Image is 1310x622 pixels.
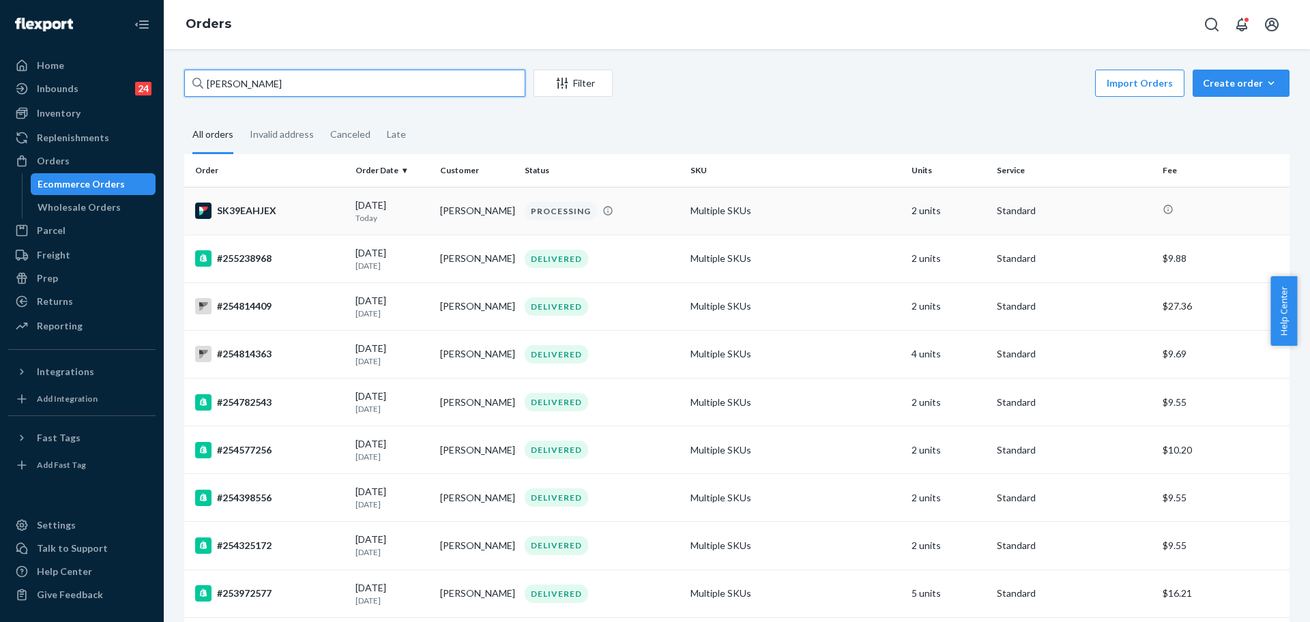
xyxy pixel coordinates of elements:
[906,569,991,617] td: 5 units
[1095,70,1184,97] button: Import Orders
[8,388,156,410] a: Add Integration
[8,55,156,76] a: Home
[184,70,525,97] input: Search orders
[37,319,83,333] div: Reporting
[184,154,350,187] th: Order
[195,250,345,267] div: #255238968
[355,389,429,415] div: [DATE]
[8,127,156,149] a: Replenishments
[534,76,612,90] div: Filter
[387,117,406,152] div: Late
[355,342,429,367] div: [DATE]
[8,78,156,100] a: Inbounds24
[997,443,1152,457] p: Standard
[685,282,906,330] td: Multiple SKUs
[1157,569,1290,617] td: $16.21
[685,426,906,474] td: Multiple SKUs
[685,154,906,187] th: SKU
[1270,276,1297,346] span: Help Center
[525,536,588,554] div: DELIVERED
[186,16,231,31] a: Orders
[685,187,906,235] td: Multiple SKUs
[519,154,685,187] th: Status
[355,403,429,415] p: [DATE]
[37,224,65,237] div: Parcel
[1258,11,1285,38] button: Open account menu
[355,246,429,271] div: [DATE]
[37,518,76,532] div: Settings
[8,315,156,337] a: Reporting
[435,474,519,522] td: [PERSON_NAME]
[37,542,108,555] div: Talk to Support
[534,70,613,97] button: Filter
[525,345,588,364] div: DELIVERED
[37,431,81,445] div: Fast Tags
[525,202,597,220] div: PROCESSING
[355,533,429,558] div: [DATE]
[350,154,435,187] th: Order Date
[906,235,991,282] td: 2 units
[685,235,906,282] td: Multiple SKUs
[1157,474,1290,522] td: $9.55
[435,379,519,426] td: [PERSON_NAME]
[195,203,345,219] div: SK39EAHJEX
[8,454,156,476] a: Add Fast Tag
[1193,70,1290,97] button: Create order
[8,220,156,241] a: Parcel
[192,117,233,154] div: All orders
[997,252,1152,265] p: Standard
[435,282,519,330] td: [PERSON_NAME]
[525,297,588,316] div: DELIVERED
[997,491,1152,505] p: Standard
[330,117,370,152] div: Canceled
[435,187,519,235] td: [PERSON_NAME]
[8,584,156,606] button: Give Feedback
[991,154,1157,187] th: Service
[1157,522,1290,569] td: $9.55
[37,271,58,285] div: Prep
[1157,426,1290,474] td: $10.20
[195,490,345,506] div: #254398556
[355,294,429,319] div: [DATE]
[195,585,345,602] div: #253972577
[37,295,73,308] div: Returns
[525,250,588,268] div: DELIVERED
[1157,282,1290,330] td: $27.36
[8,150,156,172] a: Orders
[37,365,94,379] div: Integrations
[8,102,156,124] a: Inventory
[997,204,1152,218] p: Standard
[37,393,98,404] div: Add Integration
[37,588,103,602] div: Give Feedback
[355,212,429,224] p: Today
[435,522,519,569] td: [PERSON_NAME]
[355,595,429,606] p: [DATE]
[355,485,429,510] div: [DATE]
[355,437,429,462] div: [DATE]
[1157,235,1290,282] td: $9.88
[355,499,429,510] p: [DATE]
[1203,76,1279,90] div: Create order
[8,537,156,559] a: Talk to Support
[37,106,81,120] div: Inventory
[906,330,991,378] td: 4 units
[31,196,156,218] a: Wholesale Orders
[37,154,70,168] div: Orders
[37,59,64,72] div: Home
[997,299,1152,313] p: Standard
[685,330,906,378] td: Multiple SKUs
[906,522,991,569] td: 2 units
[195,394,345,411] div: #254782543
[685,569,906,617] td: Multiple SKUs
[355,260,429,271] p: [DATE]
[37,131,109,145] div: Replenishments
[38,201,121,214] div: Wholesale Orders
[906,282,991,330] td: 2 units
[1157,330,1290,378] td: $9.69
[195,537,345,554] div: #254325172
[15,18,73,31] img: Flexport logo
[195,442,345,458] div: #254577256
[1198,11,1225,38] button: Open Search Box
[135,82,151,95] div: 24
[31,173,156,195] a: Ecommerce Orders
